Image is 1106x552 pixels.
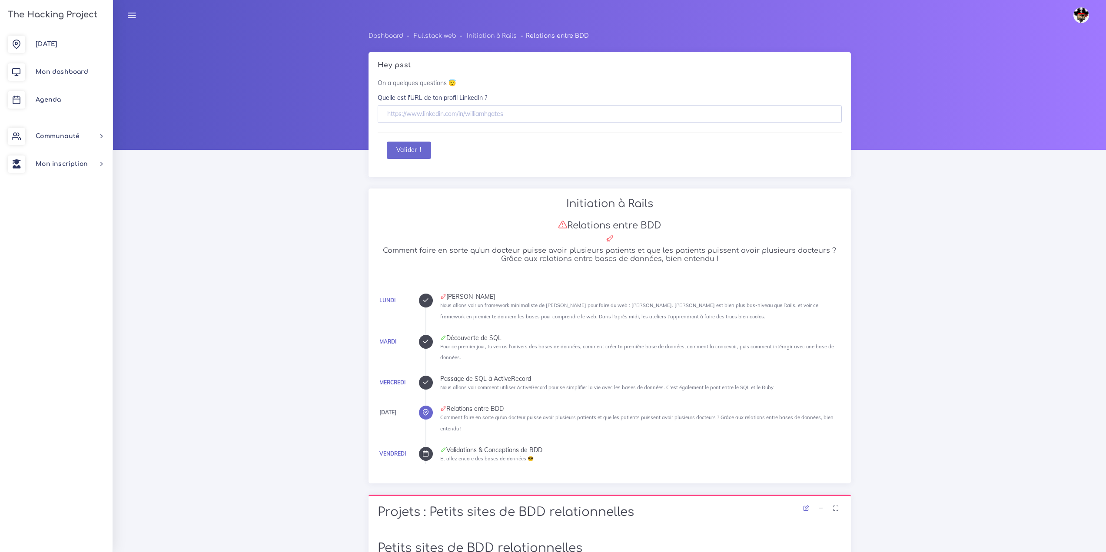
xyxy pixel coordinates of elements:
[467,33,517,39] a: Initiation à Rails
[36,69,88,75] span: Mon dashboard
[36,133,80,139] span: Communauté
[440,335,842,341] div: Découverte de SQL
[378,247,842,263] h5: Comment faire en sorte qu'un docteur puisse avoir plusieurs patients et que les patients puissent...
[517,30,588,41] li: Relations entre BDD
[379,338,396,345] a: Mardi
[440,456,534,462] small: Et allez encore des bases de données 😎
[378,105,842,123] input: https://www.linkedin.com/in/williamhgates
[414,33,456,39] a: Fullstack web
[369,33,403,39] a: Dashboard
[379,379,405,386] a: Mercredi
[440,414,834,431] small: Comment faire en sorte qu'un docteur puisse avoir plusieurs patients et que les patients puissent...
[440,302,818,319] small: Nous allons voir un framework minimaliste de [PERSON_NAME] pour faire du web : [PERSON_NAME]. [PE...
[378,198,842,210] h2: Initiation à Rails
[387,142,431,159] button: Valider !
[378,61,842,69] h5: Hey psst
[440,344,834,360] small: Pour ce premier jour, tu verras l'univers des bases de données, comment créer ta première base de...
[378,505,842,520] h1: Projets : Petits sites de BDD relationnelles
[379,450,406,457] a: Vendredi
[1073,7,1089,23] img: avatar
[440,376,842,382] div: Passage de SQL à ActiveRecord
[36,41,57,47] span: [DATE]
[440,384,774,390] small: Nous allons voir comment utiliser ActiveRecord pour se simplifier la vie avec les bases de donnée...
[378,93,487,102] label: Quelle est l'URL de ton profil LinkedIn ?
[378,79,842,87] p: On a quelques questions 😇
[5,10,97,20] h3: The Hacking Project
[379,297,395,304] a: Lundi
[378,220,842,231] h3: Relations entre BDD
[440,406,842,412] div: Relations entre BDD
[36,161,88,167] span: Mon inscription
[440,447,842,453] div: Validations & Conceptions de BDD
[36,96,61,103] span: Agenda
[379,408,396,417] div: [DATE]
[440,294,842,300] div: [PERSON_NAME]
